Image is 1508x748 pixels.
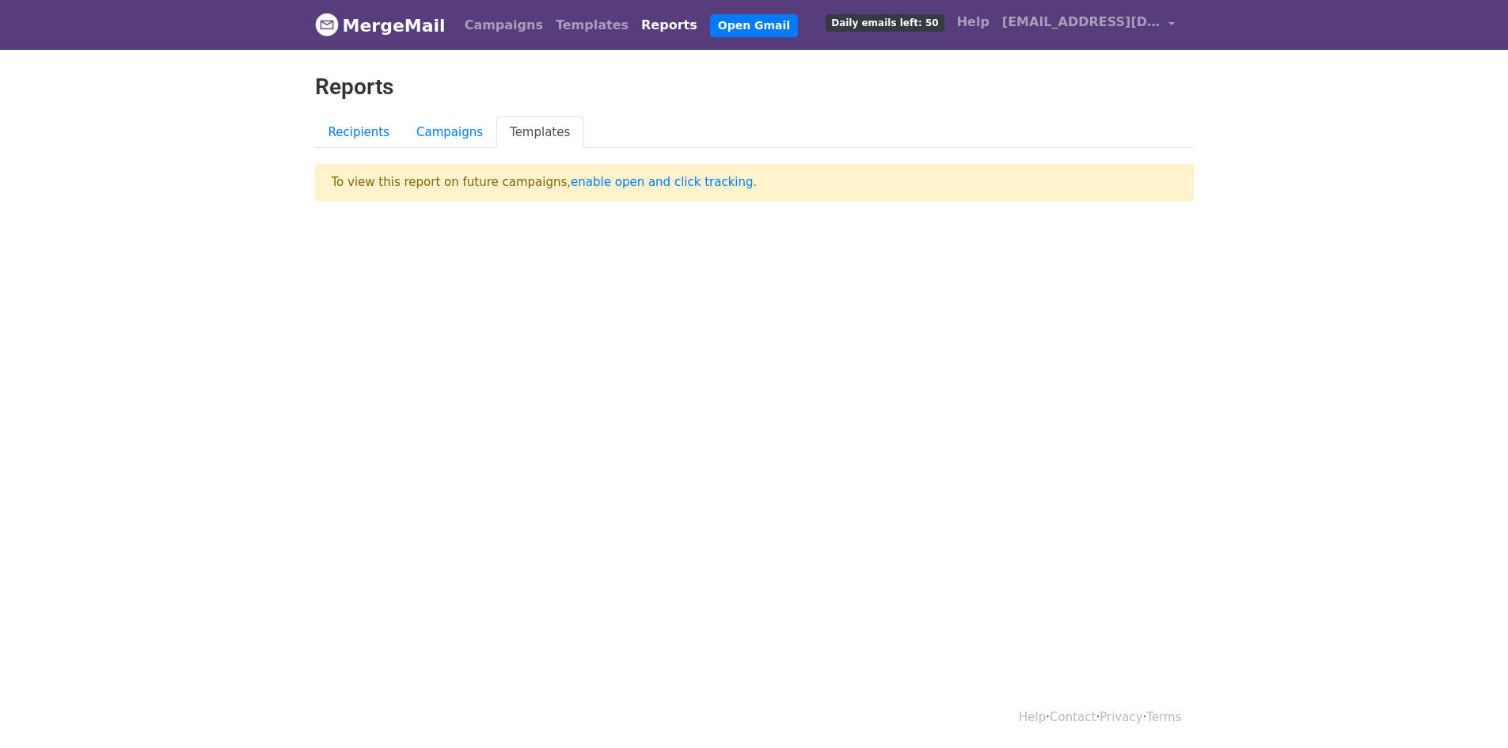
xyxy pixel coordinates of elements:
[1002,13,1160,32] span: [EMAIL_ADDRESS][DOMAIN_NAME]
[635,9,704,41] a: Reports
[403,116,496,149] a: Campaigns
[1100,710,1142,724] a: Privacy
[826,14,944,32] span: Daily emails left: 50
[315,13,339,36] img: MergeMail logo
[710,14,798,37] a: Open Gmail
[571,175,753,189] a: enable open and click tracking
[996,6,1181,44] a: [EMAIL_ADDRESS][DOMAIN_NAME]
[315,74,1194,101] h2: Reports
[1019,710,1046,724] a: Help
[951,6,996,38] a: Help
[1146,710,1181,724] a: Terms
[315,116,404,149] a: Recipients
[549,9,635,41] a: Templates
[458,9,549,41] a: Campaigns
[496,116,583,149] a: Templates
[819,6,950,38] a: Daily emails left: 50
[1050,710,1096,724] a: Contact
[315,164,1194,201] p: To view this report on future campaigns, .
[315,9,446,42] a: MergeMail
